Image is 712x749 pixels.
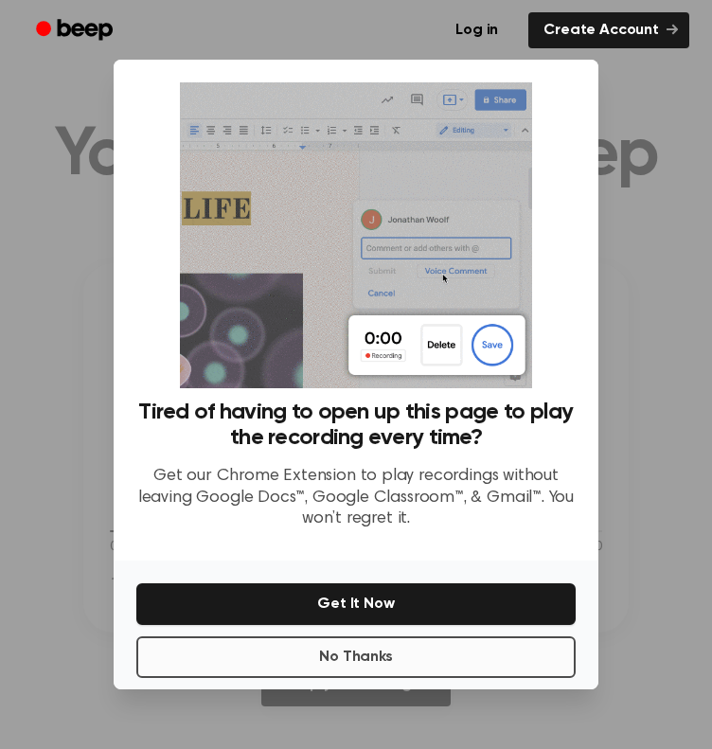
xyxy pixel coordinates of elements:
button: Get It Now [136,583,576,625]
h3: Tired of having to open up this page to play the recording every time? [136,400,576,451]
button: No Thanks [136,636,576,678]
img: Beep extension in action [180,82,531,388]
a: Beep [23,12,130,49]
a: Log in [436,9,517,52]
p: Get our Chrome Extension to play recordings without leaving Google Docs™, Google Classroom™, & Gm... [136,466,576,530]
a: Create Account [528,12,689,48]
